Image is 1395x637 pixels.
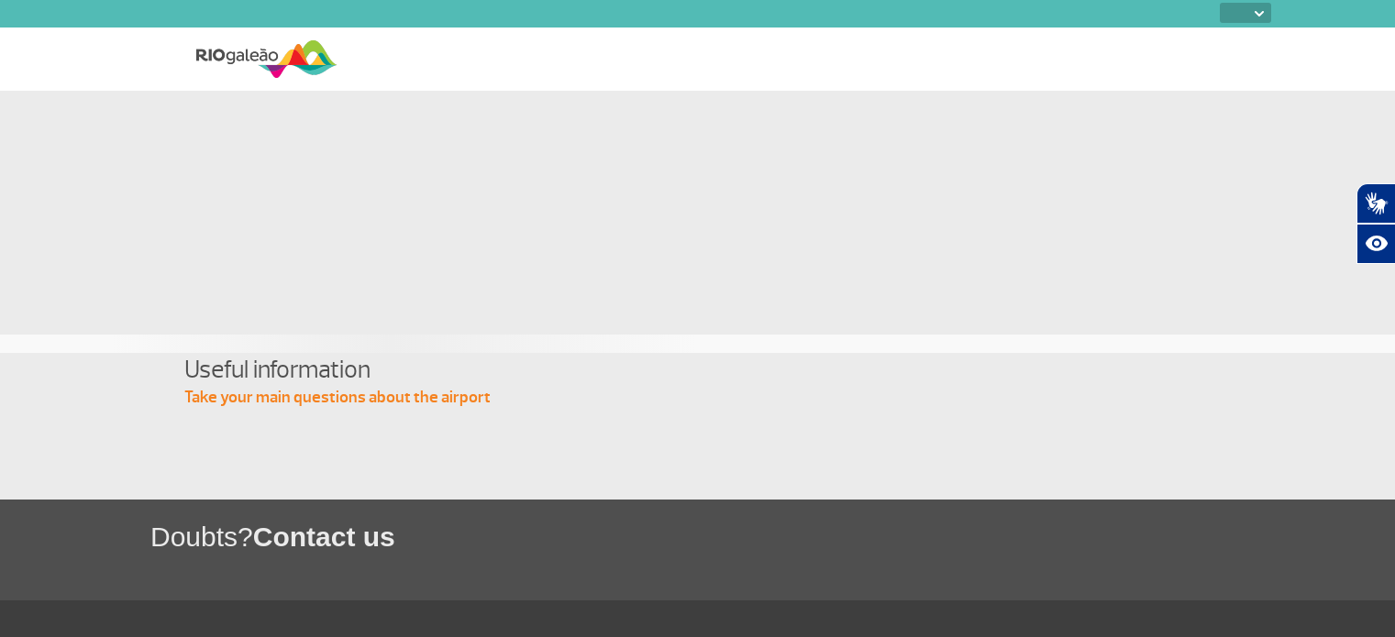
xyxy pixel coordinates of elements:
p: Take your main questions about the airport [184,387,1212,409]
span: Contact us [253,522,395,552]
button: Abrir recursos assistivos. [1356,224,1395,264]
h1: Doubts? [150,518,1395,555]
h4: Useful information [184,353,1212,387]
button: Abrir tradutor de língua de sinais. [1356,183,1395,224]
div: Plugin de acessibilidade da Hand Talk. [1356,183,1395,264]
